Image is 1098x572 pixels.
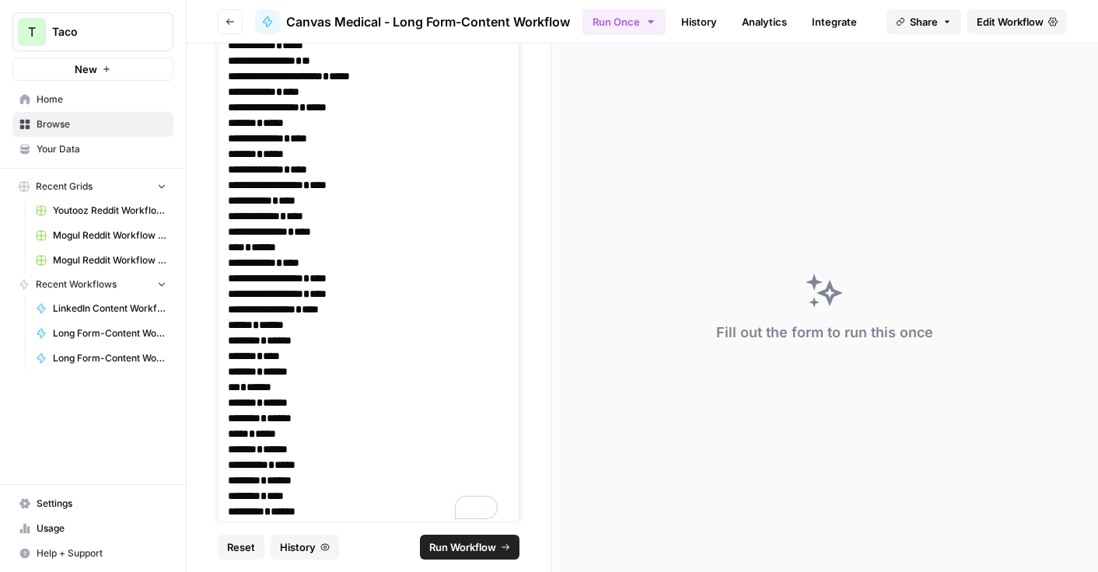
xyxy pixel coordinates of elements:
[420,535,519,560] button: Run Workflow
[29,296,173,321] a: LinkedIn Content Workflow
[37,117,166,131] span: Browse
[886,9,961,34] button: Share
[52,24,146,40] span: Taco
[280,539,316,555] span: History
[582,9,666,35] button: Run Once
[672,9,726,34] a: History
[36,180,93,194] span: Recent Grids
[29,346,173,371] a: Long Form-Content Workflow - All Clients (New)
[12,491,173,516] a: Settings
[37,142,166,156] span: Your Data
[429,539,496,555] span: Run Workflow
[37,521,166,535] span: Usage
[12,137,173,162] a: Your Data
[227,539,255,555] span: Reset
[12,541,173,566] button: Help + Support
[53,204,166,218] span: Youtooz Reddit Workflow Grid
[37,497,166,511] span: Settings
[37,546,166,560] span: Help + Support
[53,326,166,340] span: Long Form-Content Workflow - AI Clients (New)
[12,58,173,81] button: New
[12,12,173,51] button: Workspace: Taco
[271,535,339,560] button: History
[967,9,1067,34] a: Edit Workflow
[53,253,166,267] span: Mogul Reddit Workflow Grid
[53,228,166,242] span: Mogul Reddit Workflow Grid (1)
[255,9,570,34] a: Canvas Medical - Long Form-Content Workflow
[53,351,166,365] span: Long Form-Content Workflow - All Clients (New)
[977,14,1044,30] span: Edit Workflow
[803,9,866,34] a: Integrate
[29,248,173,273] a: Mogul Reddit Workflow Grid
[218,535,264,560] button: Reset
[75,61,97,77] span: New
[29,223,173,248] a: Mogul Reddit Workflow Grid (1)
[910,14,938,30] span: Share
[37,92,166,106] span: Home
[12,516,173,541] a: Usage
[733,9,796,34] a: Analytics
[716,322,933,344] div: Fill out the form to run this once
[12,273,173,296] button: Recent Workflows
[29,198,173,223] a: Youtooz Reddit Workflow Grid
[28,23,36,41] span: T
[12,87,173,112] a: Home
[36,277,117,291] span: Recent Workflows
[53,302,166,316] span: LinkedIn Content Workflow
[12,112,173,137] a: Browse
[12,175,173,198] button: Recent Grids
[29,321,173,346] a: Long Form-Content Workflow - AI Clients (New)
[286,12,570,31] span: Canvas Medical - Long Form-Content Workflow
